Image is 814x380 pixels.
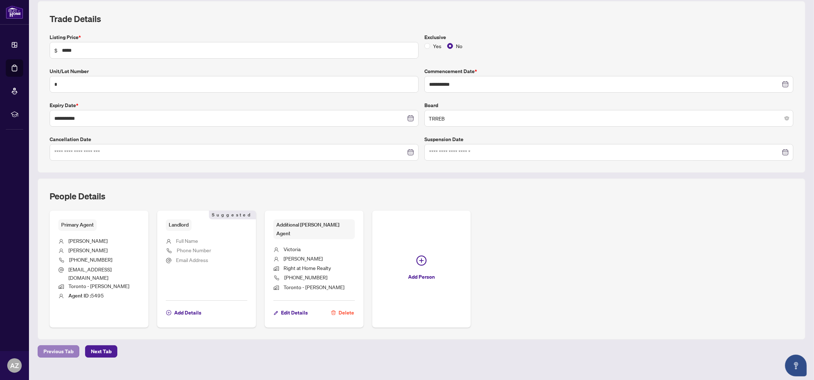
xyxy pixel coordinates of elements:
span: [PERSON_NAME] [68,237,108,244]
span: [PERSON_NAME] [284,255,323,262]
span: No [453,42,465,50]
label: Suspension Date [424,135,793,143]
span: Previous Tab [43,346,74,357]
label: Unit/Lot Number [50,67,419,75]
span: [PERSON_NAME] [68,247,108,253]
button: Previous Tab [38,345,79,358]
span: Yes [430,42,444,50]
b: Agent ID : [68,292,91,299]
span: Landlord [166,219,192,231]
button: Edit Details [273,307,308,319]
span: [PHONE_NUMBER] [284,274,327,280]
label: Exclusive [424,33,793,41]
span: Additional [PERSON_NAME] Agent [273,219,355,239]
span: Delete [339,307,354,318]
span: Add Person [408,271,435,283]
button: Add Person [372,211,471,328]
span: Right at Home Realty [284,265,331,271]
span: Phone Number [177,247,211,253]
span: Add Details [174,307,201,318]
span: close-circle [785,116,789,121]
button: Next Tab [85,345,117,358]
span: Victoria [284,246,301,252]
span: Next Tab [91,346,112,357]
span: Suggested [209,211,256,219]
span: Primary Agent [58,219,97,231]
span: Full Name [176,237,198,244]
label: Board [424,101,793,109]
span: $ [54,46,58,54]
button: Add Details [166,307,202,319]
span: [EMAIL_ADDRESS][DOMAIN_NAME] [68,266,112,281]
button: Delete [331,307,355,319]
span: Email Address [176,257,208,263]
label: Listing Price [50,33,419,41]
span: [PHONE_NUMBER] [69,256,112,263]
button: Open asap [785,355,807,376]
label: Commencement Date [424,67,793,75]
h2: Trade Details [50,13,793,25]
span: Toronto - [PERSON_NAME] [284,284,344,290]
span: Edit Details [281,307,308,318]
span: 5495 [68,292,104,299]
h2: People Details [50,190,105,202]
span: plus-circle [166,310,171,315]
img: logo [6,5,23,19]
span: AZ [10,360,19,371]
span: TRREB [429,111,789,125]
label: Cancellation Date [50,135,419,143]
label: Expiry Date [50,101,419,109]
span: Toronto - [PERSON_NAME] [68,283,129,289]
span: plus-circle [416,256,427,266]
